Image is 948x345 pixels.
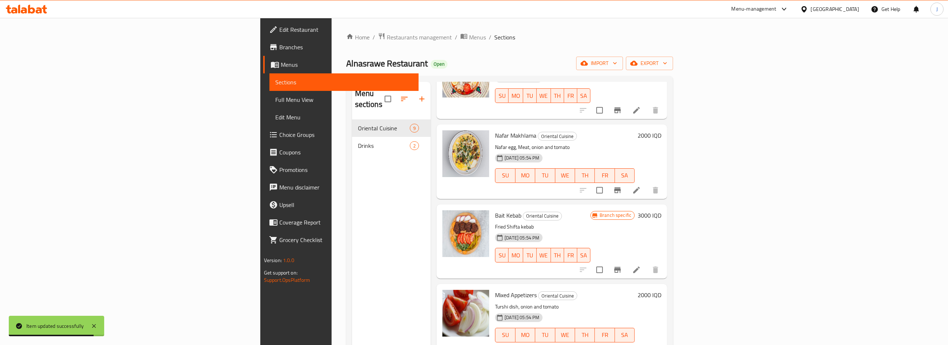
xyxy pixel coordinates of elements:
[615,168,635,183] button: SA
[540,250,548,261] span: WE
[597,212,634,219] span: Branch specific
[495,302,635,311] p: Turshi dish, onion and tomato
[595,168,615,183] button: FR
[567,250,574,261] span: FR
[346,55,428,72] span: Alnasrawe Restaurant
[580,250,588,261] span: SA
[263,179,419,196] a: Menu disclaimer
[283,256,294,265] span: 1.0.0
[275,95,413,104] span: Full Menu View
[275,78,413,87] span: Sections
[279,165,413,174] span: Promotions
[502,314,542,321] span: [DATE] 05:54 PM
[626,57,673,70] button: export
[269,91,419,108] a: Full Menu View
[523,212,562,221] div: Oriental Cuisine
[551,88,564,103] button: TH
[647,261,664,279] button: delete
[279,218,413,227] span: Coverage Report
[526,91,533,101] span: TU
[811,5,859,13] div: [GEOGRAPHIC_DATA]
[592,183,607,198] span: Select to update
[495,248,509,262] button: SU
[564,88,577,103] button: FR
[567,91,574,101] span: FR
[538,330,552,340] span: TU
[494,33,515,42] span: Sections
[647,181,664,199] button: delete
[269,73,419,91] a: Sections
[638,210,661,221] h6: 3000 IQD
[518,170,532,181] span: MO
[515,328,535,342] button: MO
[523,248,536,262] button: TU
[279,183,413,192] span: Menu disclaimer
[455,33,457,42] li: /
[410,141,419,150] div: items
[564,248,577,262] button: FR
[609,261,626,279] button: Branch-specific-item
[554,91,561,101] span: TH
[638,290,661,300] h6: 2000 IQD
[410,142,419,149] span: 2
[537,88,551,103] button: WE
[495,328,515,342] button: SU
[460,32,486,42] a: Menus
[632,265,641,274] a: Edit menu item
[502,154,542,161] span: [DATE] 05:54 PM
[358,124,410,133] span: Oriental Cuisine
[554,250,561,261] span: TH
[263,126,419,143] a: Choice Groups
[263,21,419,38] a: Edit Restaurant
[632,59,667,68] span: export
[442,210,489,257] img: Bait Kebab
[732,5,777,14] div: Menu-management
[582,59,617,68] span: import
[263,38,419,56] a: Branches
[592,262,607,277] span: Select to update
[396,90,413,108] span: Sort sections
[264,275,310,285] a: Support.OpsPlatform
[555,328,575,342] button: WE
[413,90,431,108] button: Add section
[352,119,431,137] div: Oriental Cuisine9
[26,322,84,330] div: Item updated successfully
[263,143,419,161] a: Coupons
[538,132,577,141] span: Oriental Cuisine
[609,101,626,119] button: Branch-specific-item
[518,330,532,340] span: MO
[495,290,537,300] span: Mixed Appetizers
[575,328,595,342] button: TH
[358,141,410,150] span: Drinks
[511,91,520,101] span: MO
[575,168,595,183] button: TH
[936,5,938,13] span: J
[558,170,572,181] span: WE
[509,88,523,103] button: MO
[469,33,486,42] span: Menus
[269,108,419,126] a: Edit Menu
[515,168,535,183] button: MO
[558,330,572,340] span: WE
[495,222,590,231] p: Fried Shifta kebab
[523,212,562,220] span: Oriental Cuisine
[537,248,551,262] button: WE
[576,57,623,70] button: import
[618,170,632,181] span: SA
[598,330,612,340] span: FR
[598,170,612,181] span: FR
[279,130,413,139] span: Choice Groups
[263,214,419,231] a: Coverage Report
[523,88,536,103] button: TU
[279,43,413,51] span: Branches
[498,170,512,181] span: SU
[538,170,552,181] span: TU
[540,91,548,101] span: WE
[526,250,533,261] span: TU
[352,116,431,157] nav: Menu sections
[580,91,588,101] span: SA
[442,290,489,337] img: Mixed Appetizers
[279,200,413,209] span: Upsell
